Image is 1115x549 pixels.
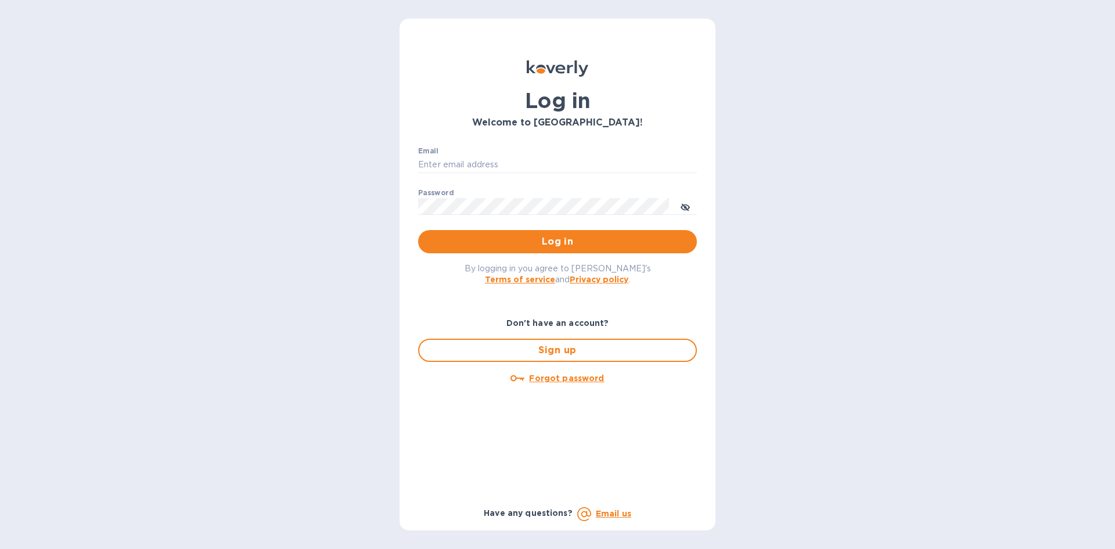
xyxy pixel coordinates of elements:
[465,264,651,284] span: By logging in you agree to [PERSON_NAME]'s and .
[418,148,438,155] label: Email
[529,374,604,383] u: Forgot password
[527,60,588,77] img: Koverly
[570,275,628,284] a: Privacy policy
[674,195,697,218] button: toggle password visibility
[418,230,697,253] button: Log in
[484,508,573,518] b: Have any questions?
[418,156,697,174] input: Enter email address
[429,343,686,357] span: Sign up
[427,235,688,249] span: Log in
[418,339,697,362] button: Sign up
[506,318,609,328] b: Don't have an account?
[596,509,631,518] a: Email us
[418,189,454,196] label: Password
[418,117,697,128] h3: Welcome to [GEOGRAPHIC_DATA]!
[418,88,697,113] h1: Log in
[485,275,555,284] a: Terms of service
